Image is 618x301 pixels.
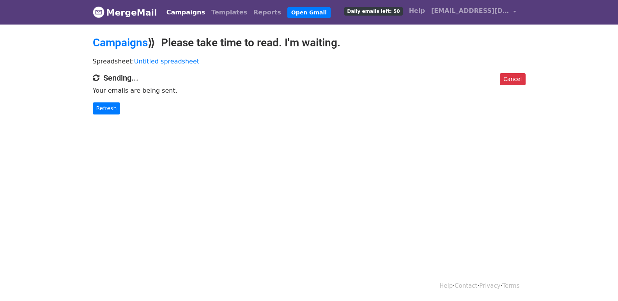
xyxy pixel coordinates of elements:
a: Refresh [93,102,120,114]
a: Campaigns [163,5,208,20]
a: Help [406,3,428,19]
h2: ⟫ Please take time to read. I'm waiting. [93,36,526,49]
a: Open Gmail [287,7,331,18]
p: Your emails are being sent. [93,86,526,95]
a: MergeMail [93,4,157,21]
a: Privacy [479,282,500,289]
a: Terms [502,282,519,289]
span: [EMAIL_ADDRESS][DOMAIN_NAME] [431,6,509,16]
a: [EMAIL_ADDRESS][DOMAIN_NAME] [428,3,519,21]
span: Daily emails left: 50 [344,7,402,16]
a: Cancel [500,73,525,85]
iframe: Chat Widget [579,264,618,301]
p: Spreadsheet: [93,57,526,65]
a: Reports [250,5,284,20]
h4: Sending... [93,73,526,83]
a: Templates [208,5,250,20]
img: MergeMail logo [93,6,104,18]
a: Untitled spreadsheet [134,58,199,65]
a: Contact [455,282,477,289]
a: Help [439,282,453,289]
a: Daily emails left: 50 [341,3,406,19]
a: Campaigns [93,36,148,49]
